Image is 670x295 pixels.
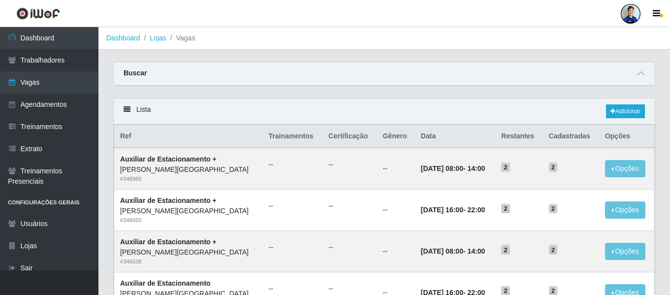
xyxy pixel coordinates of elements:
[501,163,510,172] span: 2
[269,242,317,253] ul: --
[328,201,371,211] ul: --
[543,125,599,148] th: Cadastradas
[467,247,485,255] time: 14:00
[605,201,645,219] button: Opções
[120,175,257,183] div: # 346560
[421,247,485,255] strong: -
[269,284,317,294] ul: --
[269,160,317,170] ul: --
[114,125,263,148] th: Ref
[467,206,485,214] time: 22:00
[328,160,371,170] ul: --
[421,164,463,172] time: [DATE] 08:00
[120,216,257,225] div: # 346550
[605,160,645,177] button: Opções
[377,125,415,148] th: Gênero
[263,125,323,148] th: Trainamentos
[377,230,415,272] td: --
[166,33,195,43] li: Vagas
[605,243,645,260] button: Opções
[269,201,317,211] ul: --
[421,206,485,214] strong: -
[120,279,211,287] strong: Auxiliar de Estacionamento
[106,34,140,42] a: Dashboard
[599,125,655,148] th: Opções
[120,206,257,216] div: [PERSON_NAME][GEOGRAPHIC_DATA]
[120,238,217,246] strong: Auxiliar de Estacionamento +
[114,98,655,125] div: Lista
[421,206,463,214] time: [DATE] 16:00
[150,34,166,42] a: Lojas
[501,245,510,255] span: 2
[322,125,377,148] th: Certificação
[549,204,558,214] span: 2
[467,164,485,172] time: 14:00
[415,125,496,148] th: Data
[120,258,257,266] div: # 346538
[124,69,147,77] strong: Buscar
[328,284,371,294] ul: --
[120,164,257,175] div: [PERSON_NAME][GEOGRAPHIC_DATA]
[120,155,217,163] strong: Auxiliar de Estacionamento +
[549,245,558,255] span: 2
[98,27,670,50] nav: breadcrumb
[501,204,510,214] span: 2
[606,104,645,118] a: Adicionar
[328,242,371,253] ul: --
[16,7,60,20] img: CoreUI Logo
[377,148,415,189] td: --
[120,247,257,258] div: [PERSON_NAME][GEOGRAPHIC_DATA]
[421,164,485,172] strong: -
[421,247,463,255] time: [DATE] 08:00
[377,190,415,231] td: --
[549,163,558,172] span: 2
[495,125,542,148] th: Restantes
[120,197,217,204] strong: Auxiliar de Estacionamento +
